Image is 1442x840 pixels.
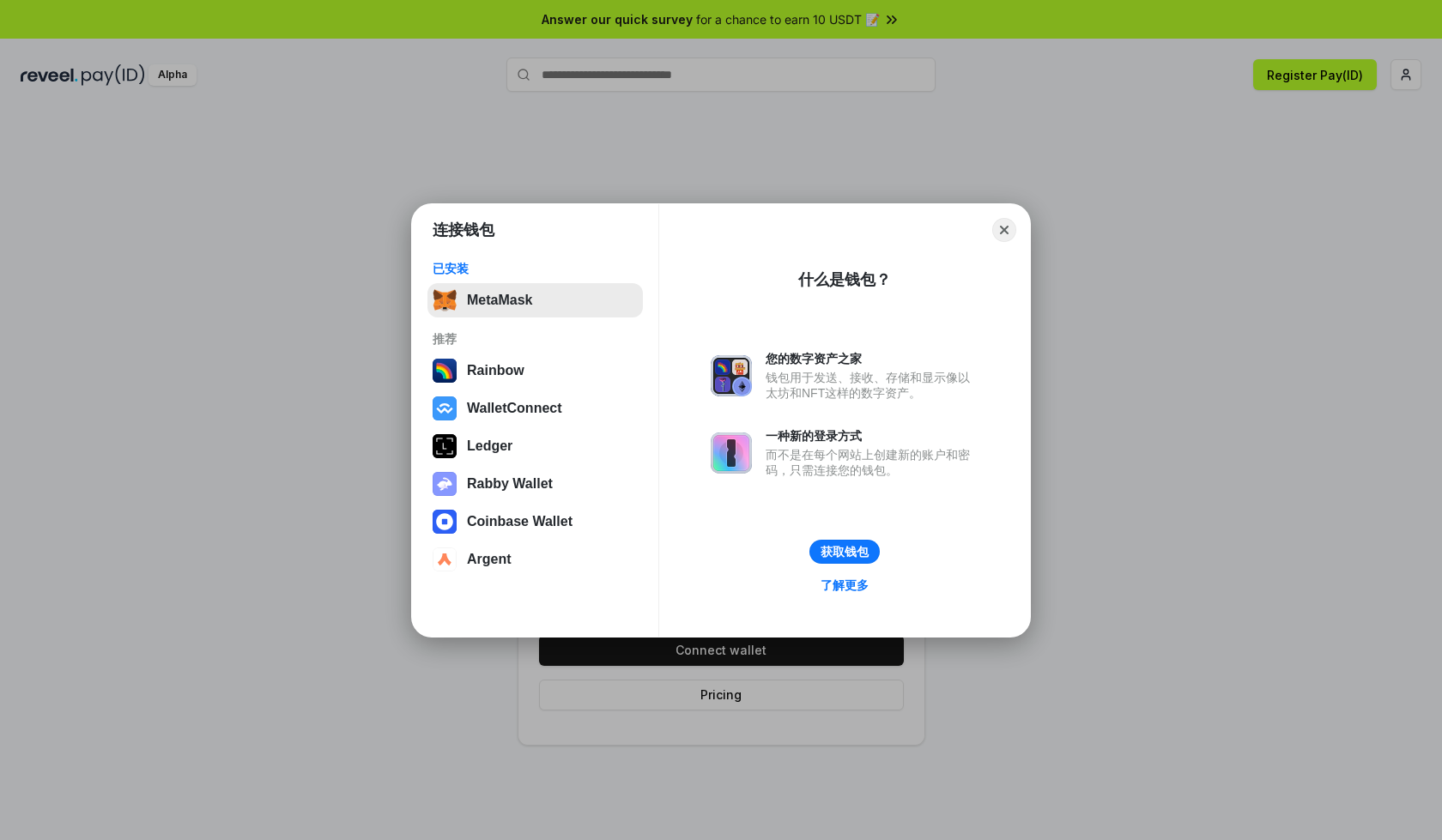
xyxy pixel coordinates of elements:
[810,574,879,596] a: 了解更多
[766,428,978,444] div: 一种新的登录方式
[467,476,553,492] div: Rabby Wallet
[433,434,457,458] img: svg+xml,%3Csvg%20xmlns%3D%22http%3A%2F%2Fwww.w3.org%2F2000%2Fsvg%22%20width%3D%2228%22%20height%3...
[427,467,643,501] button: Rabby Wallet
[427,354,643,388] button: Rainbow
[711,355,752,396] img: svg+xml,%3Csvg%20xmlns%3D%22http%3A%2F%2Fwww.w3.org%2F2000%2Fsvg%22%20fill%3D%22none%22%20viewBox...
[809,540,880,564] button: 获取钱包
[433,220,494,240] h1: 连接钱包
[433,510,457,534] img: svg+xml,%3Csvg%20width%3D%2228%22%20height%3D%2228%22%20viewBox%3D%220%200%2028%2028%22%20fill%3D...
[766,370,978,401] div: 钱包用于发送、接收、存储和显示像以太坊和NFT这样的数字资产。
[467,514,573,529] div: Coinbase Wallet
[433,472,457,496] img: svg+xml,%3Csvg%20xmlns%3D%22http%3A%2F%2Fwww.w3.org%2F2000%2Fsvg%22%20fill%3D%22none%22%20viewBox...
[433,331,638,347] div: 推荐
[467,293,532,308] div: MetaMask
[433,359,457,383] img: svg+xml,%3Csvg%20width%3D%22120%22%20height%3D%22120%22%20viewBox%3D%220%200%20120%20120%22%20fil...
[467,552,512,567] div: Argent
[427,429,643,463] button: Ledger
[427,391,643,426] button: WalletConnect
[821,577,869,593] div: 了解更多
[433,547,457,571] img: svg+xml,%3Csvg%20width%3D%2228%22%20height%3D%2228%22%20viewBox%3D%220%200%2028%2028%22%20fill%3D...
[427,542,643,577] button: Argent
[766,447,978,478] div: 而不是在每个网站上创建新的账户和密码，只需连接您的钱包。
[467,363,524,378] div: Rainbow
[711,432,752,474] img: svg+xml,%3Csvg%20xmlns%3D%22http%3A%2F%2Fwww.w3.org%2F2000%2Fsvg%22%20fill%3D%22none%22%20viewBox...
[766,351,978,366] div: 您的数字资产之家
[433,396,457,420] img: svg+xml,%3Csvg%20width%3D%2228%22%20height%3D%2228%22%20viewBox%3D%220%200%2028%2028%22%20fill%3D...
[821,544,869,559] div: 获取钱包
[433,288,457,312] img: svg+xml,%3Csvg%20fill%3D%22none%22%20height%3D%2233%22%20viewBox%3D%220%200%2035%2033%22%20width%...
[467,438,512,454] div: Ledger
[427,283,643,317] button: MetaMask
[433,261,638,276] div: 已安装
[798,269,891,290] div: 什么是钱包？
[467,401,562,416] div: WalletConnect
[427,505,643,539] button: Coinbase Wallet
[992,218,1016,242] button: Close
